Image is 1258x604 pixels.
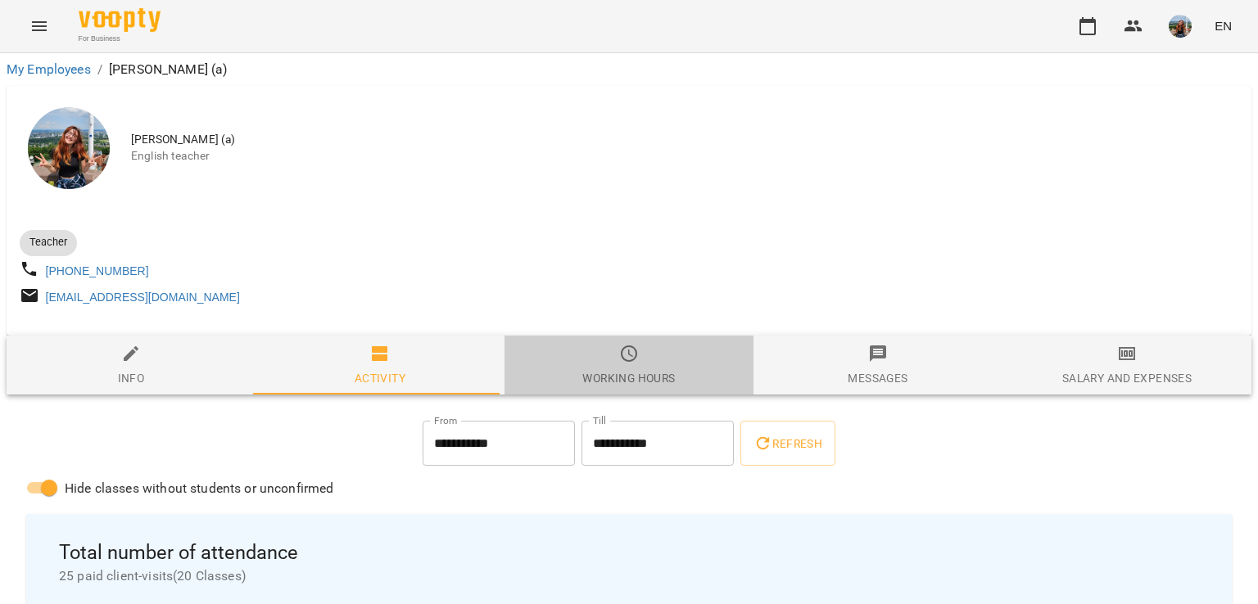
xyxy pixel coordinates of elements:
[355,368,405,388] div: Activity
[131,148,1238,165] span: English teacher
[1062,368,1192,388] div: Salary and Expenses
[740,421,835,467] button: Refresh
[109,60,228,79] p: [PERSON_NAME] (а)
[79,34,161,44] span: For Business
[131,132,1238,148] span: [PERSON_NAME] (а)
[7,60,1251,79] nav: breadcrumb
[753,434,822,453] span: Refresh
[582,368,675,388] div: Working hours
[46,264,149,277] a: [PHONE_NUMBER]
[7,61,91,77] a: My Employees
[848,368,907,388] div: Messages
[79,8,161,32] img: Voopty Logo
[28,107,110,189] img: Лебеденко Катерина (а)
[59,540,1199,566] span: Total number of attendance
[97,60,102,79] li: /
[59,566,1199,586] span: 25 paid client-visits ( 20 Classes )
[20,235,77,250] span: Teacher
[20,7,59,46] button: Menu
[1208,11,1238,41] button: EN
[46,291,240,304] a: [EMAIL_ADDRESS][DOMAIN_NAME]
[1215,17,1232,34] span: EN
[118,368,145,388] div: Info
[1169,15,1192,38] img: fade860515acdeec7c3b3e8f399b7c1b.jpg
[65,479,334,498] span: Hide classes without students or unconfirmed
